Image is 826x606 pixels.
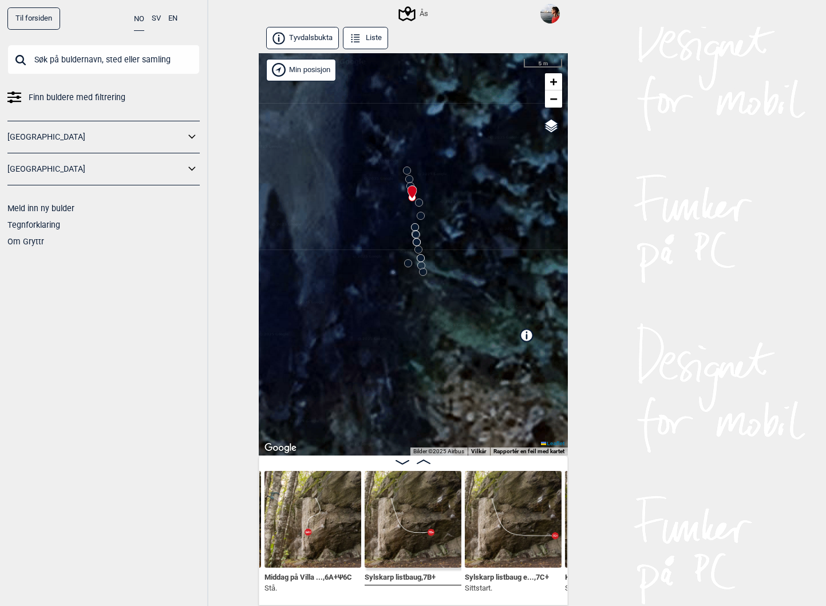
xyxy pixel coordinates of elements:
img: Kongeveien 210508 [565,471,662,568]
button: SV [152,7,161,30]
a: [GEOGRAPHIC_DATA] [7,129,185,145]
a: [GEOGRAPHIC_DATA] [7,161,185,177]
button: NO [134,7,144,31]
div: Vis min posisjon [266,59,337,81]
button: Tyvdalsbukta [266,27,339,49]
span: Sylskarp listbaug , 7B+ [365,571,436,581]
button: EN [168,7,177,30]
a: Til forsiden [7,7,60,30]
img: Middag pa Villa Sandvigen 201004 [264,471,361,568]
span: Kongeveien , 7C Ψ 7C+ [565,571,633,581]
a: Rapportér en feil med kartet [493,448,564,454]
span: + [550,74,557,89]
img: Google [262,441,299,456]
a: Åpne dette området i Google Maps (et nytt vindu åpnes) [262,441,299,456]
a: Om Gryttr [7,237,44,246]
a: Meld inn ny bulder [7,204,74,213]
a: Layers [540,113,562,138]
a: Finn buldere med filtrering [7,89,200,106]
p: Stå. [264,583,352,594]
span: Sylskarp listbaug e... , 7C+ [465,571,549,581]
span: Middag på Villa ... , 6A+ Ψ 6C [264,571,352,581]
span: − [550,92,557,106]
span: Bilder ©2025 Airbus [413,448,464,454]
a: Leaflet [541,440,564,446]
div: 5 m [524,59,562,68]
img: Sylskarp listbaug 201005 [365,471,461,568]
img: Sylskarp listbaug extension 201005 [465,471,562,568]
p: Stå. [565,583,633,594]
input: Søk på buldernavn, sted eller samling [7,45,200,74]
div: Ås [400,7,428,21]
span: Finn buldere med filtrering [29,89,125,106]
a: Zoom out [545,90,562,108]
p: Sittstart. [465,583,549,594]
a: Zoom in [545,73,562,90]
a: Tegnforklaring [7,220,60,229]
button: Liste [343,27,389,49]
img: 96237517 3053624591380607 2383231920386342912 n [540,4,560,23]
a: Vilkår (åpnes i en ny fane) [471,448,487,454]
